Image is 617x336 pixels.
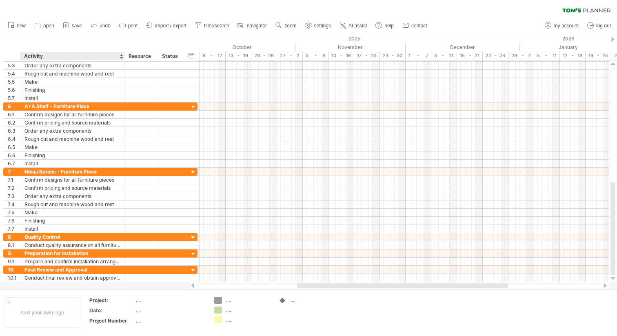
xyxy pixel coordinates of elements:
a: open [32,20,57,31]
div: Rough cut and machine wood and rest [24,200,120,208]
div: Preparation for Installation [24,249,120,257]
div: Order any extra components [24,127,120,135]
div: .... [291,297,335,304]
div: Prepare and confirm installation arrangements [24,258,120,265]
div: 6 [8,102,20,110]
div: 6.4 [8,135,20,143]
div: 7.6 [8,217,20,225]
div: November 2025 [295,43,406,51]
div: 5.4 [8,70,20,78]
a: zoom [273,20,299,31]
div: 5.3 [8,62,20,69]
div: 19 - 25 [586,51,611,60]
div: Finishing [24,86,120,94]
div: 8.1 [8,241,20,249]
div: .... [226,307,271,314]
div: 27 - 2 [277,51,303,60]
div: 7.2 [8,184,20,192]
div: 7.7 [8,225,20,233]
a: AI assist [337,20,369,31]
div: 8 [8,233,20,241]
div: 8 - 14 [431,51,457,60]
div: 6.2 [8,119,20,127]
div: 3 - 9 [303,51,328,60]
div: 6.7 [8,160,20,167]
a: contact [400,20,430,31]
div: Rough cut and machine wood and rest [24,70,120,78]
a: log out [585,20,613,31]
div: Install [24,94,120,102]
a: filter/search [193,20,232,31]
div: 6.6 [8,151,20,159]
span: AI assist [348,23,367,29]
div: Finishing [24,217,120,225]
span: undo [100,23,111,29]
span: navigator [247,23,267,29]
div: 5.5 [8,78,20,86]
div: December 2025 [406,43,519,51]
div: Final Review and Approval [24,266,120,274]
a: navigator [236,20,269,31]
span: new [17,23,26,29]
div: 7.5 [8,209,20,216]
a: my account [543,20,581,31]
div: 10.1 [8,274,20,282]
div: 7.3 [8,192,20,200]
div: Date: [89,307,134,314]
a: save [61,20,84,31]
span: filter/search [204,23,229,29]
div: 10 [8,266,20,274]
div: Project Number [89,317,134,324]
span: import / export [155,23,186,29]
div: 5.7 [8,94,20,102]
div: Make [24,209,120,216]
div: 9 [8,249,20,257]
div: 29 - 4 [508,51,534,60]
div: Resource [129,52,153,60]
div: 7 [8,168,20,176]
div: 5.6 [8,86,20,94]
span: open [43,23,54,29]
div: .... [136,297,204,304]
div: 6.1 [8,111,20,118]
div: .... [136,317,204,324]
div: Order any extra components [24,192,120,200]
div: Install [24,160,120,167]
span: log out [596,23,611,29]
div: .... [226,316,271,323]
span: my account [554,23,579,29]
div: Project: [89,297,134,304]
div: .... [136,307,204,314]
div: Confirm pricing and source materials [24,119,120,127]
div: 1 - 7 [406,51,431,60]
span: help [384,23,394,29]
a: new [6,20,28,31]
div: Make [24,78,120,86]
div: 15 - 21 [457,51,483,60]
div: Nikau Batons - Furniture Piece [24,168,120,176]
div: 13 - 19 [226,51,251,60]
div: Confirm designs for all furniture pieces [24,176,120,184]
div: Install [24,225,120,233]
div: 20 - 26 [251,51,277,60]
div: .... [226,297,271,304]
div: 12 - 18 [560,51,586,60]
div: 17 - 23 [354,51,380,60]
span: zoom [284,23,296,29]
div: 7.1 [8,176,20,184]
div: 6 - 12 [200,51,226,60]
div: Status [162,52,180,60]
span: settings [314,23,331,29]
div: Finishing [24,151,120,159]
a: undo [89,20,113,31]
div: Add your own logo [4,297,80,328]
div: 6.5 [8,143,20,151]
div: Confirm pricing and source materials [24,184,120,192]
div: Activity [24,52,120,60]
div: 22 - 28 [483,51,508,60]
div: A+A Shelf - Furniture Piece [24,102,120,110]
div: Make [24,143,120,151]
div: 24 - 30 [380,51,406,60]
a: print [117,20,140,31]
div: Conduct quality assurance on all furniture pieces [24,241,120,249]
